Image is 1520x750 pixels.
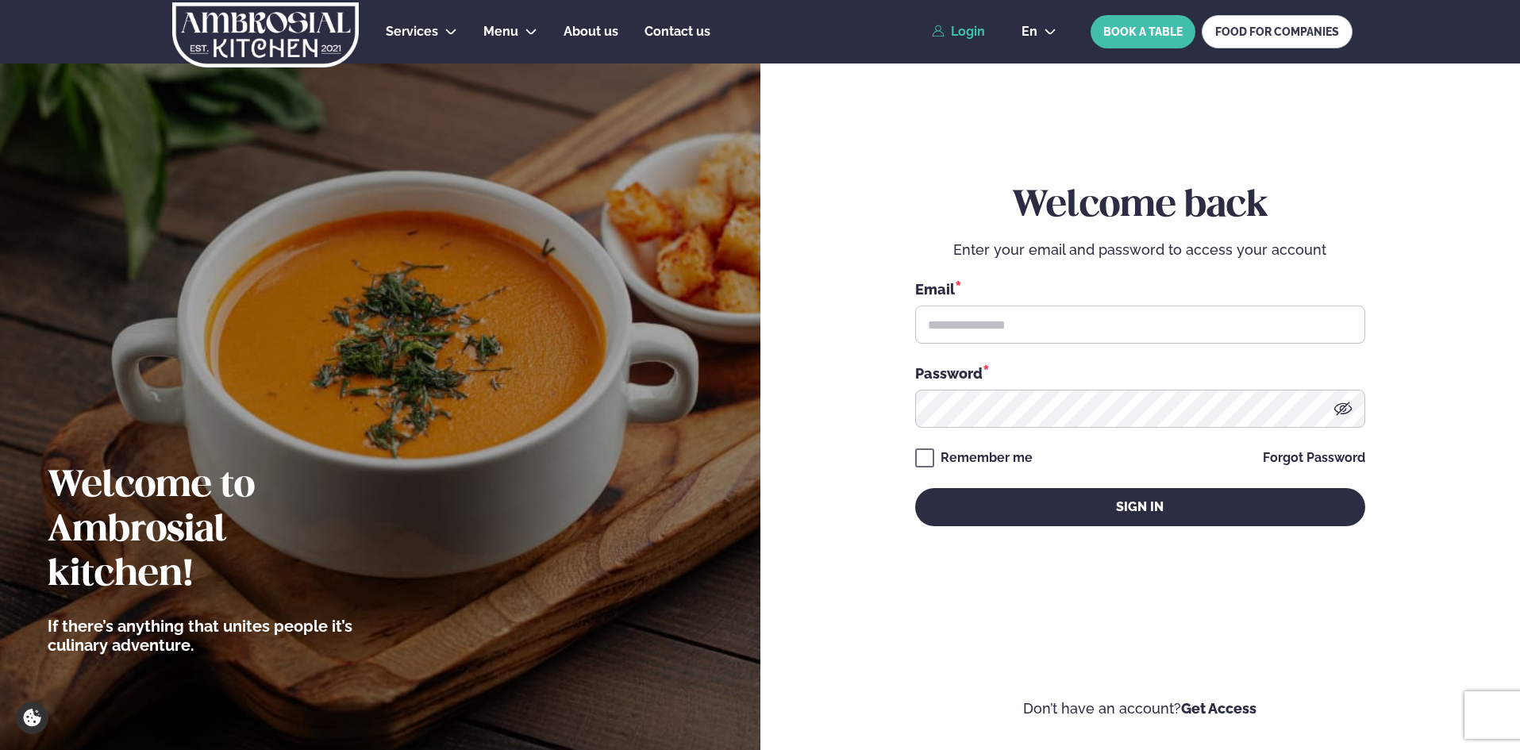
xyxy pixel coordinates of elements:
[564,22,618,41] a: About us
[483,22,518,41] a: Menu
[915,279,1365,299] div: Email
[1022,25,1037,38] span: en
[171,2,360,67] img: logo
[645,22,710,41] a: Contact us
[564,24,618,39] span: About us
[386,22,438,41] a: Services
[1181,700,1256,717] a: Get Access
[386,24,438,39] span: Services
[915,240,1365,260] p: Enter your email and password to access your account
[915,184,1365,229] h2: Welcome back
[915,363,1365,383] div: Password
[1091,15,1195,48] button: BOOK A TABLE
[808,699,1473,718] p: Don’t have an account?
[48,617,377,655] p: If there’s anything that unites people it’s culinary adventure.
[483,24,518,39] span: Menu
[645,24,710,39] span: Contact us
[1202,15,1353,48] a: FOOD FOR COMPANIES
[16,702,48,734] a: Cookie settings
[48,464,377,598] h2: Welcome to Ambrosial kitchen!
[1009,25,1069,38] button: en
[1263,452,1365,464] a: Forgot Password
[915,488,1365,526] button: Sign in
[932,25,985,39] a: Login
